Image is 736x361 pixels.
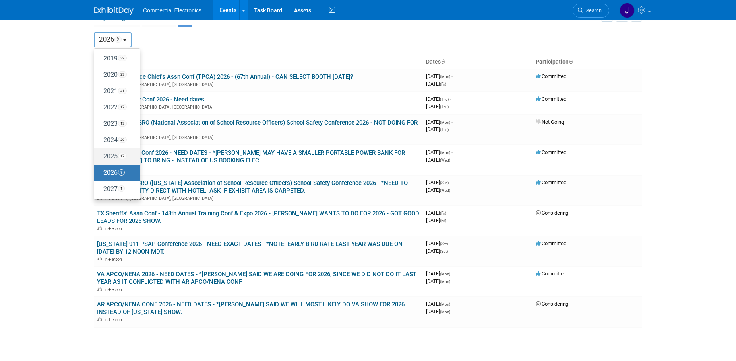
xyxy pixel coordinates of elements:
span: Considering [536,301,568,307]
span: (Sat) [440,249,448,254]
div: [GEOGRAPHIC_DATA], [GEOGRAPHIC_DATA] [97,81,420,87]
span: [DATE] [426,73,453,79]
span: In-Person [104,196,124,201]
img: In-Person Event [97,257,102,261]
div: [GEOGRAPHIC_DATA], [GEOGRAPHIC_DATA] [97,134,420,140]
span: 17 [118,104,127,110]
a: TX Sheriffs' Assn Conf - 148th Annual Training Conf & Expo 2026 - [PERSON_NAME] WANTS TO DO FOR 2... [97,210,419,224]
a: 36th Annual NASRO (National Association of School Resource Officers) School Safety Conference 202... [97,119,418,134]
a: [US_STATE] Police Chief's Assn Conf (TPCA) 2026 - (67th Annual) - CAN SELECT BOOTH [DATE]? [97,73,353,80]
span: [DATE] [426,103,449,109]
span: 20 [118,137,127,143]
span: (Wed) [440,158,450,162]
span: [DATE] [426,271,453,277]
span: Committed [536,149,566,155]
span: In-Person [104,226,124,231]
span: [DATE] [426,240,450,246]
label: 2020 [98,68,132,82]
span: [DATE] [426,210,449,216]
span: Search [583,8,602,14]
th: Participation [533,55,642,69]
label: 2025 [98,150,132,163]
span: (Mon) [440,150,450,155]
span: [DATE] [426,180,451,185]
span: 32 [118,55,127,61]
span: Not Going [536,119,564,125]
span: [DATE] [426,248,448,254]
span: [DATE] [426,81,446,87]
span: - [447,210,449,216]
a: NCA Leadership Conf 2026 - NEED DATES - *[PERSON_NAME] MAY HAVE A SMALLER PORTABLE POWER BANK FOR... [97,149,405,164]
a: 13th Annual TASRO ([US_STATE] Association of School Resource Officers) School Safety Conference 2... [97,180,408,194]
span: - [449,240,450,246]
span: [DATE] [426,308,450,314]
img: In-Person Event [97,287,102,291]
button: 20269 [94,32,132,47]
span: 1 [118,185,125,192]
span: (Mon) [440,74,450,79]
a: VA APCO/NENA 2026 - NEED DATES - *[PERSON_NAME] SAID WE ARE DOING FOR 2026, SINCE WE DID NOT DO I... [97,271,416,285]
label: 2024 [98,134,132,147]
img: ExhibitDay [94,7,134,15]
span: (Thu) [440,97,449,101]
img: In-Person Event [97,317,102,321]
a: [US_STATE] 911 PSAP Conference 2026 - NEED EXACT DATES - *NOTE: EARLY BIRD RATE LAST YEAR WAS DUE... [97,240,403,255]
span: [DATE] [426,96,451,102]
span: [DATE] [426,149,453,155]
span: Commercial Electronics [143,7,201,14]
span: (Mon) [440,279,450,284]
a: AR APCO/NENA CONF 2026 - NEED DATES - *[PERSON_NAME] SAID WE WILL MOST LIKELY DO VA SHOW FOR 2026... [97,301,405,316]
span: [DATE] [426,157,450,163]
span: (Sat) [440,242,448,246]
label: 2022 [98,101,132,114]
span: In-Person [104,257,124,262]
span: 23 [118,71,127,78]
th: Event [94,55,423,69]
span: - [450,180,451,185]
div: [GEOGRAPHIC_DATA], [GEOGRAPHIC_DATA] [97,195,420,201]
span: (Fri) [440,82,446,86]
span: - [451,149,453,155]
span: In-Person [104,287,124,292]
label: 2027 [98,183,132,196]
span: Committed [536,73,566,79]
span: (Wed) [440,188,450,193]
span: Committed [536,180,566,185]
span: (Mon) [440,120,450,125]
a: Sort by Start Date [441,59,445,65]
span: (Mon) [440,302,450,306]
span: Considering [536,210,568,216]
span: 17 [118,153,127,159]
label: 2021 [98,85,132,98]
span: 41 [118,88,127,94]
span: - [451,119,453,125]
span: 9 [114,36,122,43]
img: Jennifer Roosa [620,3,635,18]
span: [DATE] [426,301,453,307]
label: 2026 [98,166,132,180]
span: (Tue) [440,127,449,132]
span: (Mon) [440,272,450,276]
div: [GEOGRAPHIC_DATA], [GEOGRAPHIC_DATA] [97,103,420,110]
span: [DATE] [426,119,453,125]
span: Committed [536,96,566,102]
span: [DATE] [426,217,446,223]
span: Committed [536,240,566,246]
span: 13 [118,120,127,127]
span: (Fri) [440,211,446,215]
a: TX Public Safety Conf 2026 - Need dates [97,96,204,103]
span: [DATE] [426,187,450,193]
span: (Fri) [440,219,446,223]
a: Sort by Participation Type [569,59,573,65]
span: [DATE] [426,126,449,132]
span: (Sun) [440,181,449,185]
img: In-Person Event [97,226,102,230]
span: 9 [118,169,125,176]
span: (Thu) [440,105,449,109]
span: - [451,73,453,79]
th: Dates [423,55,533,69]
span: (Mon) [440,310,450,314]
span: 2026 [99,35,122,43]
label: 2023 [98,117,132,131]
span: Committed [536,271,566,277]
